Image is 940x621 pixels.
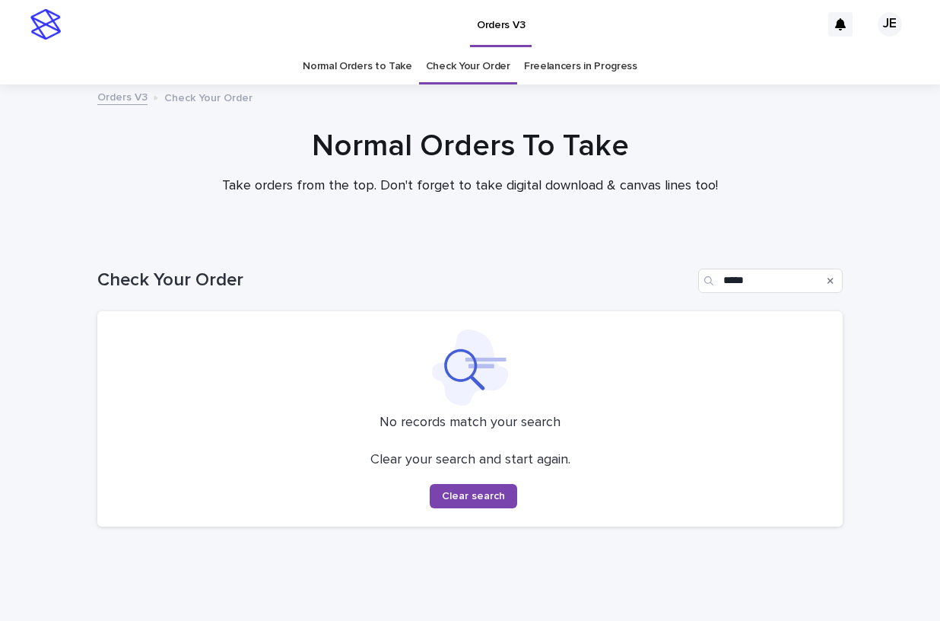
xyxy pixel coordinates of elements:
input: Search [698,269,843,293]
a: Orders V3 [97,88,148,105]
p: Check Your Order [164,88,252,105]
span: Clear search [442,491,505,502]
a: Check Your Order [426,49,510,84]
button: Clear search [430,484,517,508]
h1: Check Your Order [97,269,692,291]
a: Normal Orders to Take [303,49,412,84]
a: Freelancers in Progress [524,49,637,84]
p: Take orders from the top. Don't forget to take digital download & canvas lines too! [166,178,774,195]
h1: Normal Orders To Take [97,128,843,164]
div: JE [878,12,902,37]
p: Clear your search and start again. [370,452,570,469]
p: No records match your search [116,415,824,432]
img: stacker-logo-s-only.png [30,9,61,40]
